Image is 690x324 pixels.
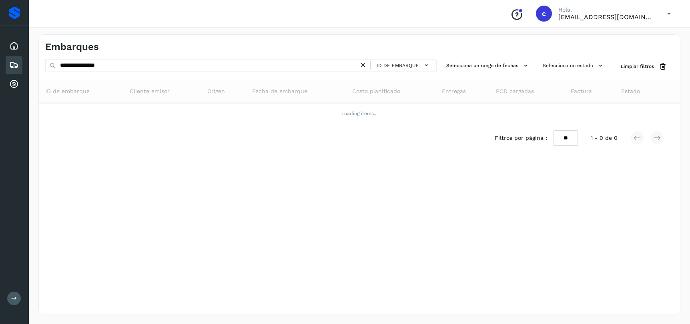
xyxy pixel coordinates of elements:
[571,87,592,95] span: Factura
[374,60,433,71] button: ID de embarque
[6,76,22,93] div: Cuentas por cobrar
[207,87,225,95] span: Origen
[130,87,170,95] span: Cliente emisor
[442,87,466,95] span: Entregas
[252,87,307,95] span: Fecha de embarque
[558,6,654,13] p: Hola,
[495,134,547,142] span: Filtros por página :
[558,13,654,21] p: cuentasespeciales8_met@castores.com.mx
[496,87,534,95] span: POD cargadas
[377,62,419,69] span: ID de embarque
[6,37,22,55] div: Inicio
[621,87,640,95] span: Estado
[39,103,680,124] td: Loading items...
[443,59,533,72] button: Selecciona un rango de fechas
[621,63,654,70] span: Limpiar filtros
[540,59,608,72] button: Selecciona un estado
[614,59,674,74] button: Limpiar filtros
[352,87,400,95] span: Costo planificado
[45,87,90,95] span: ID de embarque
[591,134,618,142] span: 1 - 0 de 0
[6,56,22,74] div: Embarques
[45,41,99,53] h4: Embarques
